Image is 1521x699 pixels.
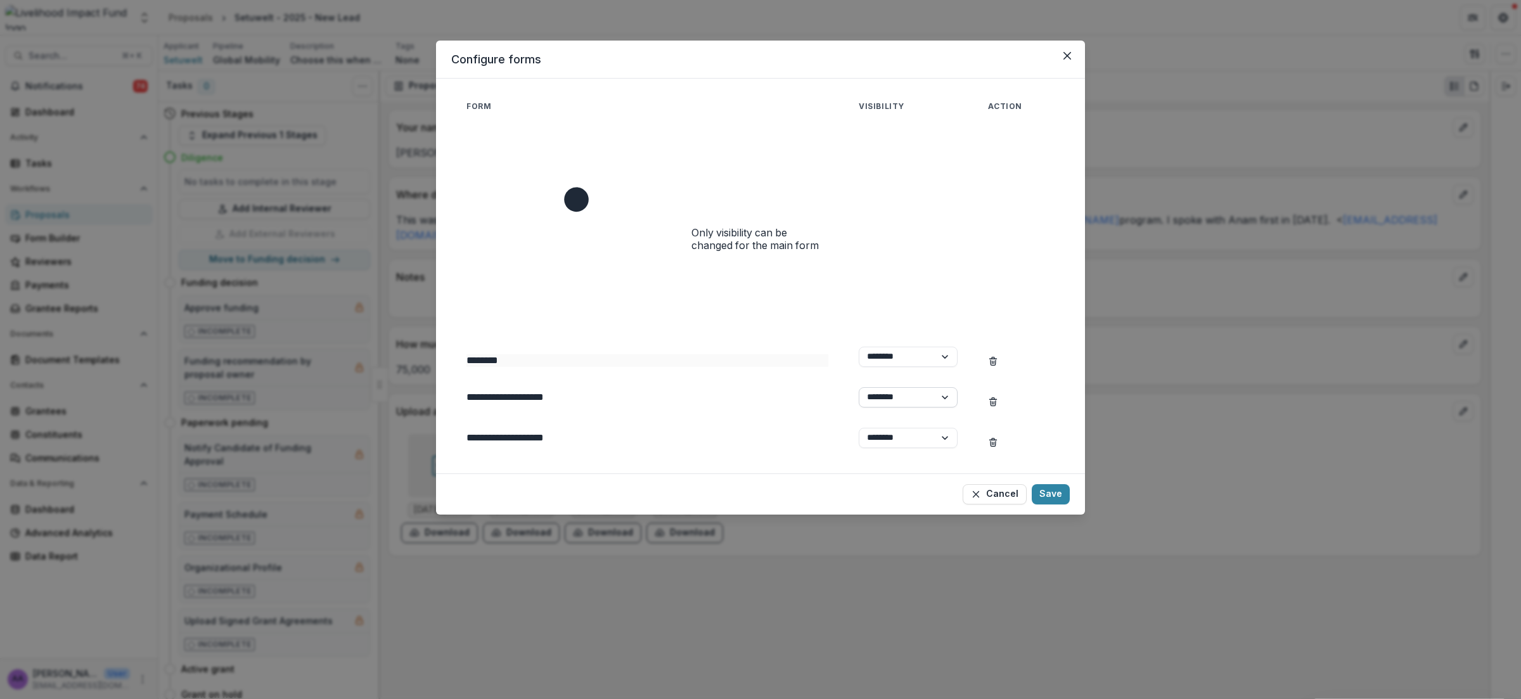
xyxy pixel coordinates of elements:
[988,354,998,367] button: Delete New Lead
[844,94,973,119] th: Visibility
[988,435,998,448] button: Delete New Lead intake form
[451,94,844,119] th: Form
[436,41,1085,79] header: Configure forms
[1057,46,1077,66] button: Close
[988,395,998,407] button: Delete New Lead intake form
[1032,484,1070,504] button: Save
[973,94,1070,119] th: Action
[691,226,828,252] p: Only visibility can be changed for the main form
[963,484,1027,504] button: Cancel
